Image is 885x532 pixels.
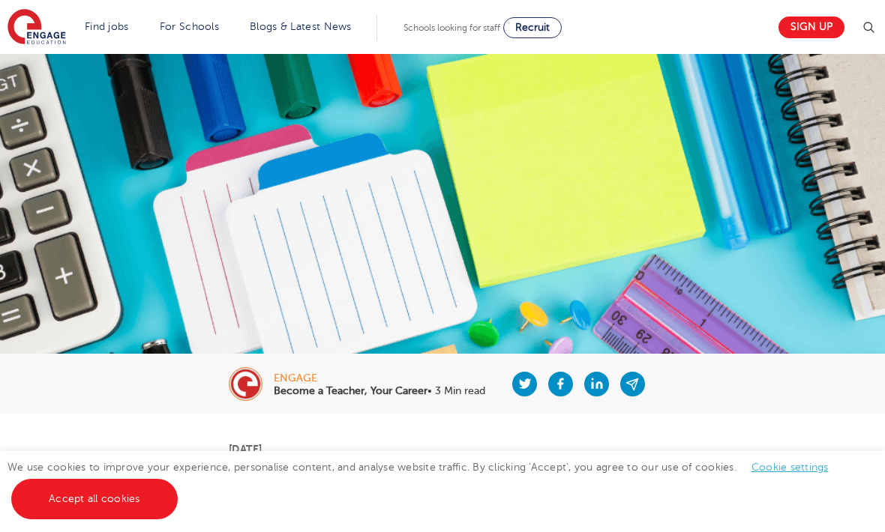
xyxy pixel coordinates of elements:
[751,462,829,473] a: Cookie settings
[7,9,66,46] img: Engage Education
[503,17,562,38] a: Recruit
[85,21,129,32] a: Find jobs
[778,16,844,38] a: Sign up
[11,479,178,519] a: Accept all cookies
[515,22,550,33] span: Recruit
[274,386,485,396] p: • 3 Min read
[274,373,485,384] div: engage
[250,21,352,32] a: Blogs & Latest News
[7,462,844,504] span: We use cookies to improve your experience, personalise content, and analyse website traffic. By c...
[160,21,219,32] a: For Schools
[274,385,427,396] b: Become a Teacher, Your Career
[403,22,500,33] span: Schools looking for staff
[229,444,656,454] p: [DATE]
